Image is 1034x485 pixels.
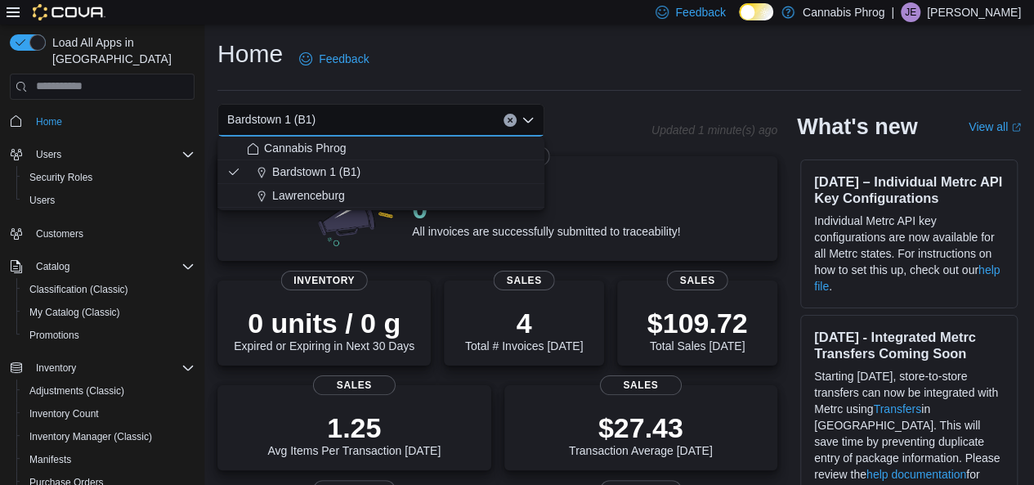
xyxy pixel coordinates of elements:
button: Security Roles [16,166,201,189]
p: | [891,2,894,22]
span: Inventory Manager (Classic) [23,427,195,447]
span: Feedback [675,4,725,20]
a: View allExternal link [969,120,1021,133]
div: Avg Items Per Transaction [DATE] [267,411,441,457]
span: Classification (Classic) [29,283,128,296]
a: Customers [29,224,90,244]
div: Total # Invoices [DATE] [465,307,583,353]
span: Home [36,115,62,128]
a: Promotions [23,326,86,345]
div: All invoices are successfully submitted to traceability! [412,192,680,238]
a: help file [814,263,1000,293]
span: Classification (Classic) [23,280,195,299]
span: Sales [600,375,682,395]
a: Manifests [23,450,78,469]
span: Users [29,145,195,164]
span: Users [23,191,195,210]
span: Sales [667,271,728,290]
div: Total Sales [DATE] [647,307,748,353]
span: Customers [36,227,83,240]
span: Catalog [29,257,195,276]
p: [PERSON_NAME] [927,2,1021,22]
span: Users [29,194,55,207]
span: Inventory [29,358,195,378]
p: 1.25 [267,411,441,444]
a: Home [29,112,69,132]
span: Inventory [36,362,76,375]
div: Transaction Average [DATE] [569,411,713,457]
button: Customers [3,222,201,245]
p: 4 [465,307,583,339]
span: Catalog [36,260,69,273]
button: My Catalog (Classic) [16,301,201,324]
span: Cannabis Phrog [264,140,346,156]
button: Inventory Count [16,402,201,425]
span: Inventory Manager (Classic) [29,430,152,443]
a: Classification (Classic) [23,280,135,299]
button: Inventory Manager (Classic) [16,425,201,448]
div: Joshua Elmore [901,2,920,22]
span: Manifests [29,453,71,466]
span: Inventory Count [29,407,99,420]
button: Classification (Classic) [16,278,201,301]
p: 0 units / 0 g [234,307,414,339]
span: My Catalog (Classic) [23,303,195,322]
button: Close list of options [521,114,535,127]
button: Bardstown 1 (B1) [217,160,544,184]
span: Security Roles [29,171,92,184]
svg: External link [1011,123,1021,132]
span: Inventory Count [23,404,195,424]
span: JE [905,2,916,22]
span: Sales [313,375,395,395]
button: Lawrenceburg [217,184,544,208]
button: Manifests [16,448,201,471]
h2: What's new [797,114,917,140]
span: Feedback [319,51,369,67]
p: Updated 1 minute(s) ago [651,123,777,137]
h3: [DATE] - Integrated Metrc Transfers Coming Soon [814,329,1004,362]
span: Promotions [23,326,195,345]
button: Users [16,189,201,212]
div: Choose from the following options [217,137,544,208]
span: Security Roles [23,168,195,187]
a: help documentation [866,468,966,481]
span: Adjustments (Classic) [23,381,195,401]
button: Inventory [3,357,201,379]
button: Clear input [504,114,517,127]
span: Bardstown 1 (B1) [272,164,360,180]
img: Cova [33,4,105,20]
span: Adjustments (Classic) [29,384,124,397]
p: Individual Metrc API key configurations are now available for all Metrc states. For instructions ... [814,213,1004,294]
a: Transfers [873,402,921,415]
span: Customers [29,223,195,244]
button: Users [29,145,68,164]
span: Inventory [280,271,368,290]
span: Home [29,111,195,132]
span: My Catalog (Classic) [29,306,120,319]
a: Inventory Count [23,404,105,424]
a: Feedback [293,43,375,75]
span: Lawrenceburg [272,187,345,204]
button: Inventory [29,358,83,378]
a: Inventory Manager (Classic) [23,427,159,447]
button: Catalog [29,257,76,276]
span: Manifests [23,450,195,469]
a: Security Roles [23,168,99,187]
h3: [DATE] – Individual Metrc API Key Configurations [814,173,1004,206]
button: Users [3,143,201,166]
span: Promotions [29,329,79,342]
img: 0 [314,182,399,248]
button: Home [3,110,201,133]
p: $109.72 [647,307,748,339]
button: Adjustments (Classic) [16,379,201,402]
span: Sales [494,271,555,290]
div: Expired or Expiring in Next 30 Days [234,307,414,353]
span: Load All Apps in [GEOGRAPHIC_DATA] [46,34,195,67]
button: Catalog [3,255,201,278]
input: Dark Mode [739,3,773,20]
button: Promotions [16,324,201,347]
a: Adjustments (Classic) [23,381,131,401]
span: Dark Mode [739,20,740,21]
span: Bardstown 1 (B1) [227,110,316,129]
span: Users [36,148,61,161]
